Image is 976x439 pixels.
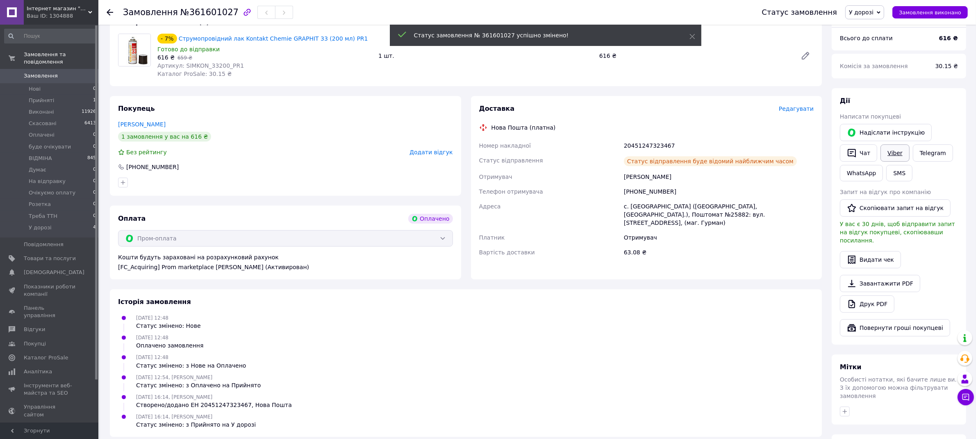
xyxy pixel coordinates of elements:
div: Оплачено замовлення [136,341,203,350]
a: [PERSON_NAME] [118,121,166,128]
span: 0 [93,189,96,197]
span: Комісія за замовлення [840,63,908,69]
span: Панель управління [24,304,76,319]
span: 11926 [82,108,96,116]
span: Адреса [479,203,501,210]
div: 616 ₴ [596,50,794,62]
span: Відгуки [24,326,45,333]
div: Нова Пошта (платна) [489,123,558,132]
span: 0 [93,143,96,151]
div: Статус змінено: з Нове на Оплачено [136,361,246,370]
span: Готово до відправки [157,46,220,53]
div: с. [GEOGRAPHIC_DATA] ([GEOGRAPHIC_DATA], [GEOGRAPHIC_DATA].), Поштомат №25882: вул. [STREET_ADDRE... [622,199,815,230]
span: [DATE] 12:48 [136,315,168,321]
span: Доставка [479,105,515,112]
button: Надіслати інструкцію [840,124,932,141]
span: Покупці [24,340,46,348]
span: №361601027 [180,7,239,17]
button: Видати чек [840,251,901,268]
span: Номер накладної [479,142,531,149]
input: Пошук [4,29,97,43]
a: Редагувати [797,48,814,64]
span: Товари та послуги [24,255,76,262]
button: Повернути гроші покупцеві [840,319,950,336]
span: Нові [29,85,41,93]
span: 845 [87,155,96,162]
span: 0 [93,85,96,93]
span: Замовлення та повідомлення [24,51,98,66]
a: Telegram [913,144,953,162]
span: 616 ₴ [157,54,175,61]
div: Статус замовлення [762,8,837,16]
span: Аналітика [24,368,52,375]
div: 20451247323467 [622,138,815,153]
span: Без рейтингу [126,149,167,155]
span: [DEMOGRAPHIC_DATA] [24,269,84,276]
span: У дорозі [29,224,52,231]
span: Покупець [118,105,155,112]
div: Статус змінено: з Оплачено на Прийнято [136,381,261,389]
div: 1 замовлення у вас на 616 ₴ [118,132,211,142]
span: [DATE] 12:48 [136,335,168,341]
span: Каталог ProSale [24,354,68,361]
span: Артикул: SIMKON_33200_PR1 [157,62,244,69]
div: Статус змінено: Нове [136,322,201,330]
span: Платник [479,234,505,241]
span: ВІДМІНА [29,155,52,162]
span: 4 [93,224,96,231]
span: Каталог ProSale: 30.15 ₴ [157,71,232,77]
button: Скопіювати запит на відгук [840,199,951,217]
span: 30.15 ₴ [935,63,958,69]
span: Думає [29,166,46,174]
span: Вартість доставки [479,249,535,256]
div: [FC_Acquiring] Prom marketplace [PERSON_NAME] (Активирован) [118,263,453,271]
b: 616 ₴ [939,35,958,41]
span: Особисті нотатки, які бачите лише ви. З їх допомогою можна фільтрувати замовлення [840,376,957,399]
span: 6413 [84,120,96,127]
span: Запит на відгук про компанію [840,189,931,195]
button: Замовлення виконано [892,6,968,18]
span: [DATE] 16:14, [PERSON_NAME] [136,414,212,420]
span: Скасовані [29,120,57,127]
span: буде очікувати [29,143,71,151]
img: Струмопровідний лак Kontakt Chemie GRAPHIT 33 (200 мл) PR1 [118,34,150,66]
a: Завантажити PDF [840,275,920,292]
span: Очікуємо оплату [29,189,75,197]
span: 0 [93,178,96,185]
span: Треба ТТН [29,213,57,220]
div: [PHONE_NUMBER] [125,163,180,171]
button: Чат з покупцем [958,389,974,405]
span: Замовлення [24,72,58,80]
span: Інструменти веб-майстра та SEO [24,382,76,397]
div: Статус змінено: з Прийнято на У дорозі [136,421,256,429]
span: Показники роботи компанії [24,283,76,298]
a: Друк PDF [840,295,894,313]
span: У дорозі [849,9,874,16]
span: Історія замовлення [118,298,191,306]
span: Редагувати [779,105,814,112]
span: Інтернет магазин "pro100market" [27,5,88,12]
div: Кошти будуть зараховані на розрахунковий рахунок [118,253,453,271]
div: 63.08 ₴ [622,245,815,260]
span: Отримувач [479,174,512,180]
span: Додати відгук [410,149,453,155]
span: Телефон отримувача [479,188,543,195]
div: Статус відправлення буде відомий найближчим часом [624,156,797,166]
span: 1 [93,97,96,104]
span: [DATE] 12:54, [PERSON_NAME] [136,375,212,380]
span: 0 [93,201,96,208]
span: Виконані [29,108,54,116]
span: [DATE] 16:14, [PERSON_NAME] [136,394,212,400]
span: Оплата [118,215,146,222]
span: [DATE] 12:48 [136,354,168,360]
span: Замовлення [123,7,178,17]
span: 0 [93,166,96,174]
span: Управління сайтом [24,403,76,418]
span: Прийняті [29,97,54,104]
span: Розетка [29,201,51,208]
div: Отримувач [622,230,815,245]
span: Всього до сплати [840,35,893,41]
span: Дії [840,97,850,105]
div: Оплачено [408,214,453,224]
div: Повернутися назад [107,8,113,16]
